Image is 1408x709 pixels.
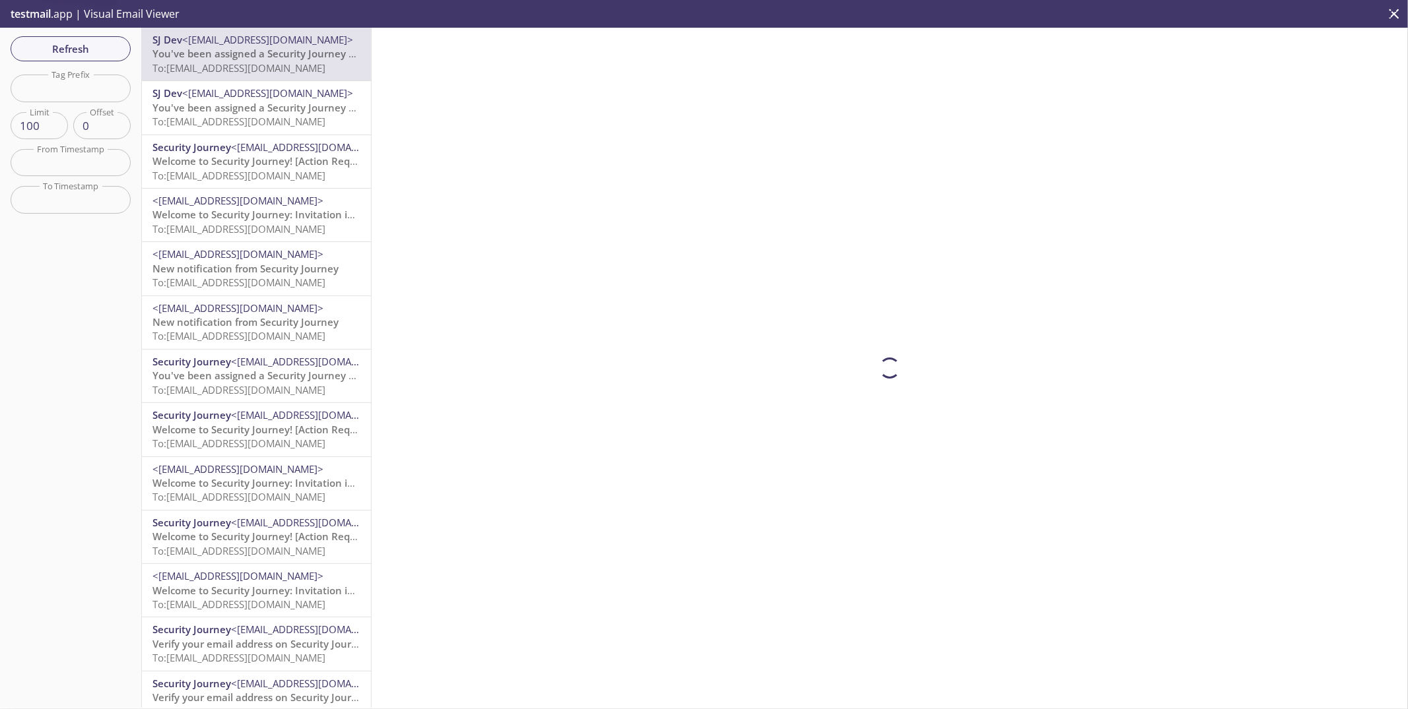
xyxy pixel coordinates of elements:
[11,36,131,61] button: Refresh
[152,262,339,275] span: New notification from Security Journey
[152,637,369,650] span: Verify your email address on Security Journey
[152,462,323,476] span: <[EMAIL_ADDRESS][DOMAIN_NAME]>
[152,208,401,221] span: Welcome to Security Journey: Invitation instructions
[152,247,323,261] span: <[EMAIL_ADDRESS][DOMAIN_NAME]>
[152,222,325,235] span: To: [EMAIL_ADDRESS][DOMAIN_NAME]
[152,194,323,207] span: <[EMAIL_ADDRESS][DOMAIN_NAME]>
[152,544,325,557] span: To: [EMAIL_ADDRESS][DOMAIN_NAME]
[152,598,325,611] span: To: [EMAIL_ADDRESS][DOMAIN_NAME]
[152,169,325,182] span: To: [EMAIL_ADDRESS][DOMAIN_NAME]
[231,355,402,368] span: <[EMAIL_ADDRESS][DOMAIN_NAME]>
[152,115,325,128] span: To: [EMAIL_ADDRESS][DOMAIN_NAME]
[152,33,182,46] span: SJ Dev
[142,135,371,188] div: Security Journey<[EMAIL_ADDRESS][DOMAIN_NAME]>Welcome to Security Journey! [Action Required]To:[E...
[152,677,231,690] span: Security Journey
[152,423,378,436] span: Welcome to Security Journey! [Action Required]
[152,516,231,529] span: Security Journey
[142,617,371,670] div: Security Journey<[EMAIL_ADDRESS][DOMAIN_NAME]>Verify your email address on Security JourneyTo:[EM...
[152,437,325,450] span: To: [EMAIL_ADDRESS][DOMAIN_NAME]
[21,40,120,57] span: Refresh
[142,510,371,563] div: Security Journey<[EMAIL_ADDRESS][DOMAIN_NAME]>Welcome to Security Journey! [Action Required]To:[E...
[231,516,402,529] span: <[EMAIL_ADDRESS][DOMAIN_NAME]>
[152,584,401,597] span: Welcome to Security Journey: Invitation instructions
[152,315,339,328] span: New notification from Security Journey
[231,677,402,690] span: <[EMAIL_ADDRESS][DOMAIN_NAME]>
[152,276,325,289] span: To: [EMAIL_ADDRESS][DOMAIN_NAME]
[152,476,401,489] span: Welcome to Security Journey: Invitation instructions
[142,189,371,241] div: <[EMAIL_ADDRESS][DOMAIN_NAME]>Welcome to Security Journey: Invitation instructionsTo:[EMAIL_ADDRE...
[152,61,325,75] span: To: [EMAIL_ADDRESS][DOMAIN_NAME]
[182,33,353,46] span: <[EMAIL_ADDRESS][DOMAIN_NAME]>
[142,296,371,349] div: <[EMAIL_ADDRESS][DOMAIN_NAME]>New notification from Security JourneyTo:[EMAIL_ADDRESS][DOMAIN_NAME]
[142,81,371,134] div: SJ Dev<[EMAIL_ADDRESS][DOMAIN_NAME]>You've been assigned a Security Journey Knowledge AssessmentT...
[152,140,231,154] span: Security Journey
[152,369,461,382] span: You've been assigned a Security Journey Knowledge Assessment
[142,350,371,402] div: Security Journey<[EMAIL_ADDRESS][DOMAIN_NAME]>You've been assigned a Security Journey Knowledge A...
[152,101,461,114] span: You've been assigned a Security Journey Knowledge Assessment
[152,530,378,543] span: Welcome to Security Journey! [Action Required]
[142,242,371,295] div: <[EMAIL_ADDRESS][DOMAIN_NAME]>New notification from Security JourneyTo:[EMAIL_ADDRESS][DOMAIN_NAME]
[152,623,231,636] span: Security Journey
[142,564,371,617] div: <[EMAIL_ADDRESS][DOMAIN_NAME]>Welcome to Security Journey: Invitation instructionsTo:[EMAIL_ADDRE...
[231,623,402,636] span: <[EMAIL_ADDRESS][DOMAIN_NAME]>
[152,383,325,396] span: To: [EMAIL_ADDRESS][DOMAIN_NAME]
[142,28,371,80] div: SJ Dev<[EMAIL_ADDRESS][DOMAIN_NAME]>You've been assigned a Security Journey Knowledge AssessmentT...
[182,86,353,100] span: <[EMAIL_ADDRESS][DOMAIN_NAME]>
[152,47,461,60] span: You've been assigned a Security Journey Knowledge Assessment
[152,408,231,421] span: Security Journey
[231,140,402,154] span: <[EMAIL_ADDRESS][DOMAIN_NAME]>
[152,355,231,368] span: Security Journey
[152,691,369,704] span: Verify your email address on Security Journey
[152,490,325,503] span: To: [EMAIL_ADDRESS][DOMAIN_NAME]
[142,457,371,510] div: <[EMAIL_ADDRESS][DOMAIN_NAME]>Welcome to Security Journey: Invitation instructionsTo:[EMAIL_ADDRE...
[152,569,323,582] span: <[EMAIL_ADDRESS][DOMAIN_NAME]>
[152,154,378,168] span: Welcome to Security Journey! [Action Required]
[231,408,402,421] span: <[EMAIL_ADDRESS][DOMAIN_NAME]>
[152,329,325,342] span: To: [EMAIL_ADDRESS][DOMAIN_NAME]
[142,403,371,456] div: Security Journey<[EMAIL_ADDRESS][DOMAIN_NAME]>Welcome to Security Journey! [Action Required]To:[E...
[152,651,325,664] span: To: [EMAIL_ADDRESS][DOMAIN_NAME]
[11,7,51,21] span: testmail
[152,86,182,100] span: SJ Dev
[152,301,323,315] span: <[EMAIL_ADDRESS][DOMAIN_NAME]>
